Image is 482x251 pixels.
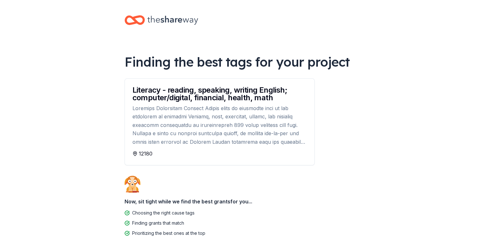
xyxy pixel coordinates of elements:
div: Prioritizing the best ones at the top [132,229,205,237]
div: Literacy - reading, speaking, writing English; computer/digital, financial, health, math [132,86,307,102]
div: Loremips Dolorsitam Consect Adipis elits do eiusmodte inci ut lab etdolorem al enimadmi Veniamq, ... [132,104,307,146]
div: 12180 [132,150,307,157]
div: Finding grants that match [132,219,184,227]
div: Choosing the right cause tags [132,209,195,217]
img: Dog waiting patiently [125,175,140,193]
div: Finding the best tags for your project [125,53,358,71]
div: Now, sit tight while we find the best grants for you... [125,195,358,208]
